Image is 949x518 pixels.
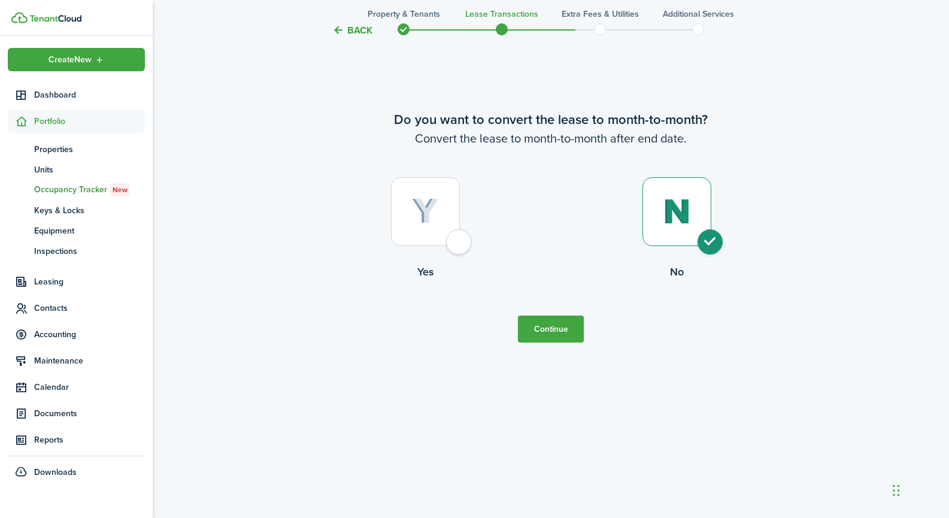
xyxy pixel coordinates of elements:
h3: Extra fees & Utilities [562,8,639,20]
span: Units [34,163,145,176]
a: Properties [8,139,145,159]
span: Reports [34,434,145,446]
control-radio-card-title: Yes [299,264,551,280]
span: Portfolio [34,115,145,128]
span: Accounting [34,328,145,341]
a: Keys & Locks [8,200,145,220]
span: Calendar [34,381,145,393]
a: Units [8,159,145,180]
span: Contacts [34,302,145,314]
img: TenantCloud [29,15,81,22]
a: Inspections [8,241,145,261]
div: Drag [893,472,900,508]
span: New [113,184,128,195]
span: Occupancy Tracker [34,183,145,196]
button: Continue [518,316,584,343]
a: Dashboard [8,83,145,107]
span: Properties [34,143,145,156]
h3: Lease Transactions [465,8,538,20]
wizard-step-header-description: Convert the lease to month-to-month after end date. [299,129,802,147]
a: Reports [8,428,145,452]
control-radio-card-title: No [551,264,802,280]
h3: Additional Services [663,8,734,20]
a: Occupancy TrackerNew [8,180,145,200]
button: Open menu [8,48,145,71]
span: Downloads [34,466,77,478]
button: Back [332,24,372,37]
span: Leasing [34,275,145,288]
img: No (selected) [663,199,691,225]
span: Dashboard [34,89,145,101]
span: Inspections [34,245,145,258]
span: Keys & Locks [34,204,145,217]
img: TenantCloud [11,12,28,23]
wizard-step-header-title: Do you want to convert the lease to month-to-month? [299,110,802,129]
a: Equipment [8,220,145,241]
img: Yes [412,198,439,225]
span: Documents [34,407,145,420]
iframe: Chat Widget [889,461,949,518]
span: Equipment [34,225,145,237]
span: Create New [48,56,92,64]
h3: Property & Tenants [368,8,440,20]
span: Maintenance [34,355,145,367]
